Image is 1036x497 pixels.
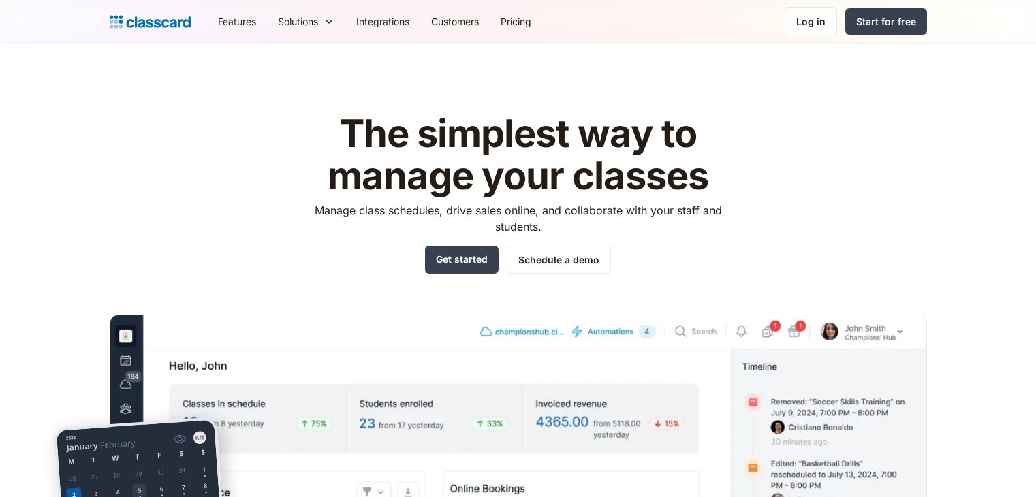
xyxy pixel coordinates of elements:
div: Solutions [278,14,318,29]
div: Start for free [856,14,916,29]
a: Start for free [845,8,927,35]
h1: The simplest way to manage your classes [302,113,734,197]
a: Pricing [490,6,542,37]
a: Integrations [345,6,420,37]
a: Get started [425,246,499,274]
a: home [110,12,191,31]
a: Schedule a demo [507,246,611,274]
p: Manage class schedules, drive sales online, and collaborate with your staff and students. [302,202,734,235]
a: Log in [785,7,837,35]
div: Solutions [267,6,345,37]
div: Log in [796,14,826,29]
a: Customers [420,6,490,37]
a: Features [207,6,267,37]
